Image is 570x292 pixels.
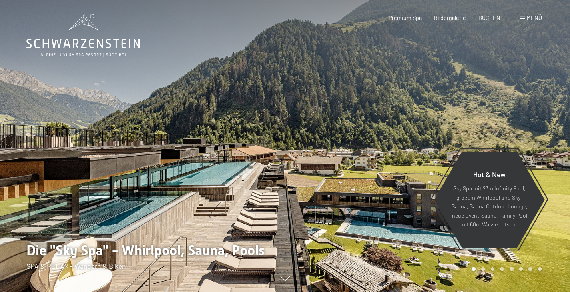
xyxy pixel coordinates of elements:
div: Carousel Page 7 [528,267,532,271]
div: Carousel Pagination [469,267,542,271]
div: Carousel Page 5 [510,267,514,271]
a: Bildergalerie [434,14,466,21]
a: BUCHEN [478,14,500,21]
div: Carousel Page 8 [538,267,542,271]
a: Hot & New Sky Spa mit 23m Infinity Pool, großem Whirlpool und Sky-Sauna, Sauna Outdoor Lounge, ne... [434,151,545,248]
span: Hot & New [473,170,506,179]
p: Sky Spa mit 23m Infinity Pool, großem Whirlpool und Sky-Sauna, Sauna Outdoor Lounge, neue Event-S... [451,184,528,229]
div: Carousel Page 4 [500,267,504,271]
a: Premium Spa [389,14,422,21]
span: Menü [527,14,542,21]
div: Carousel Page 1 (Current Slide) [472,267,476,271]
div: Carousel Page 2 [481,267,485,271]
div: Carousel Page 3 [491,267,495,271]
div: Carousel Page 6 [519,267,523,271]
